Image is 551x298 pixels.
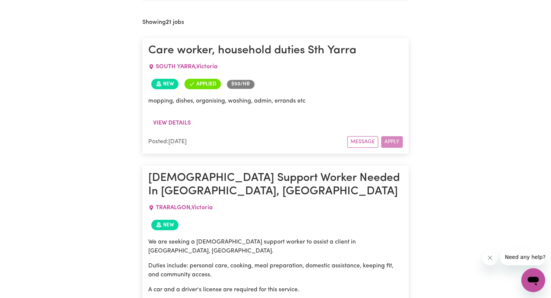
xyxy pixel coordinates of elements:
[500,249,545,265] iframe: Message from company
[148,261,403,279] p: Duties include: personal care, cooking, meal preparation, domestic assistance, keeping fit, and c...
[148,97,403,106] p: mopping, dishes, organising, washing, admin, errands etc
[156,64,218,70] span: SOUTH YARRA , Victoria
[347,136,378,148] button: Message
[184,79,221,89] span: You've applied for this job
[151,79,178,89] span: Job posted within the last 30 days
[156,205,213,211] span: TRARALGON , Victoria
[227,80,254,89] span: Job rate per hour
[148,172,403,199] h1: [DEMOGRAPHIC_DATA] Support Worker Needed In [GEOGRAPHIC_DATA], [GEOGRAPHIC_DATA]
[148,137,348,146] div: Posted: [DATE]
[148,116,196,130] button: View details
[142,19,184,26] h2: Showing jobs
[151,220,178,230] span: Job posted within the last 30 days
[148,285,403,294] p: A car and a driver's license are required for this service.
[166,19,171,25] b: 21
[148,44,403,57] h1: Care worker, household duties Sth Yarra
[148,238,403,255] p: We are seeking a [DEMOGRAPHIC_DATA] support worker to assist a client in [GEOGRAPHIC_DATA], [GEOG...
[482,250,497,265] iframe: Close message
[521,268,545,292] iframe: Button to launch messaging window
[4,5,45,11] span: Need any help?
